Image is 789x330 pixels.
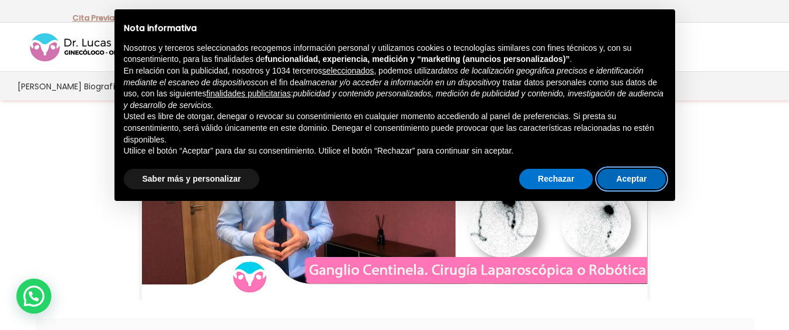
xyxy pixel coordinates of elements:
[519,169,593,190] button: Rechazar
[18,79,82,93] span: [PERSON_NAME]
[124,89,664,110] em: publicidad y contenido personalizados, medición de publicidad y contenido, investigación de audie...
[72,12,114,23] a: Cita Previa
[124,145,666,157] p: Utilice el botón “Aceptar” para dar su consentimiento. Utilice el botón “Rechazar” para continuar...
[124,66,644,87] em: datos de localización geográfica precisos e identificación mediante el escaneo de dispositivos
[84,79,120,93] span: Biografía
[597,169,665,190] button: Aceptar
[83,72,121,100] a: Biografía
[72,11,119,26] p: -
[299,78,496,87] em: almacenar y/o acceder a información en un dispositivo
[124,169,260,190] button: Saber más y personalizar
[124,111,666,145] p: Usted es libre de otorgar, denegar o revocar su consentimiento en cualquier momento accediendo al...
[16,72,83,100] a: [PERSON_NAME]
[124,43,666,65] p: Nosotros y terceros seleccionados recogemos información personal y utilizamos cookies o tecnologí...
[265,54,570,64] strong: funcionalidad, experiencia, medición y “marketing (anuncios personalizados)”
[124,65,666,111] p: En relación con la publicidad, nosotros y 1034 terceros , podemos utilizar con el fin de y tratar...
[124,23,666,33] h2: Nota informativa
[322,65,374,77] button: seleccionados
[206,88,291,100] button: finalidades publicitarias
